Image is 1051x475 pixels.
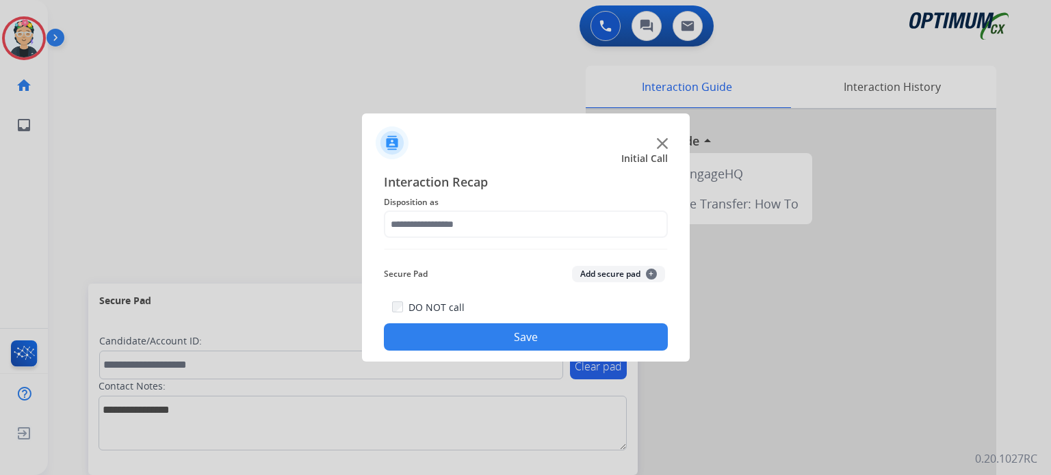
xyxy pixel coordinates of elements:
span: Disposition as [384,194,668,211]
button: Add secure pad+ [572,266,665,282]
p: 0.20.1027RC [975,450,1037,467]
label: DO NOT call [408,301,465,314]
span: Initial Call [621,152,668,165]
span: Secure Pad [384,266,428,282]
img: contactIcon [376,126,408,159]
span: + [646,269,657,280]
button: Save [384,323,668,351]
img: contact-recap-line.svg [384,249,668,249]
span: Interaction Recap [384,172,668,194]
